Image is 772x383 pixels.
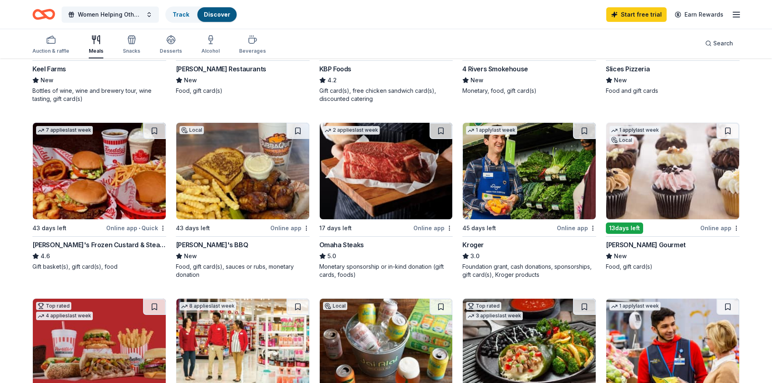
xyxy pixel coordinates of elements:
[327,251,336,261] span: 5.0
[180,126,204,134] div: Local
[320,123,453,219] img: Image for Omaha Steaks
[606,240,686,250] div: [PERSON_NAME] Gourmet
[173,11,189,18] a: Track
[89,32,103,58] button: Meals
[606,7,667,22] a: Start free trial
[160,32,182,58] button: Desserts
[606,87,740,95] div: Food and gift cards
[609,126,661,135] div: 1 apply last week
[62,6,159,23] button: Women Helping Others [PERSON_NAME]
[123,48,140,54] div: Snacks
[319,122,453,279] a: Image for Omaha Steaks 2 applieslast week17 days leftOnline appOmaha Steaks5.0Monetary sponsorshi...
[180,302,236,310] div: 8 applies last week
[323,126,380,135] div: 2 applies last week
[462,122,596,279] a: Image for Kroger1 applylast week45 days leftOnline appKroger3.0Foundation grant, cash donations, ...
[557,223,596,233] div: Online app
[204,11,230,18] a: Discover
[32,64,66,74] div: Keel Farms
[41,251,50,261] span: 4.6
[41,75,53,85] span: New
[319,87,453,103] div: Gift card(s), free chicken sandwich card(s), discounted catering
[462,263,596,279] div: Foundation grant, cash donations, sponsorships, gift card(s), Kroger products
[32,48,69,54] div: Auction & raffle
[36,126,93,135] div: 7 applies last week
[713,39,733,48] span: Search
[201,32,220,58] button: Alcohol
[462,223,496,233] div: 45 days left
[32,122,166,271] a: Image for Freddy's Frozen Custard & Steakburgers7 applieslast week43 days leftOnline app•Quick[PE...
[466,312,523,320] div: 3 applies last week
[106,223,166,233] div: Online app Quick
[176,223,210,233] div: 43 days left
[413,223,453,233] div: Online app
[614,75,627,85] span: New
[32,223,66,233] div: 43 days left
[176,240,248,250] div: [PERSON_NAME]'s BBQ
[606,263,740,271] div: Food, gift card(s)
[176,64,266,74] div: [PERSON_NAME] Restaurants
[323,302,347,310] div: Local
[176,122,310,279] a: Image for Bubbaque's BBQLocal43 days leftOnline app[PERSON_NAME]'s BBQNewFood, gift card(s), sauc...
[201,48,220,54] div: Alcohol
[32,32,69,58] button: Auction & raffle
[466,126,517,135] div: 1 apply last week
[78,10,143,19] span: Women Helping Others [PERSON_NAME]
[463,123,596,219] img: Image for Kroger
[184,75,197,85] span: New
[270,223,310,233] div: Online app
[184,251,197,261] span: New
[32,240,166,250] div: [PERSON_NAME]'s Frozen Custard & Steakburgers
[319,263,453,279] div: Monetary sponsorship or in-kind donation (gift cards, foods)
[606,223,643,234] div: 13 days left
[462,64,528,74] div: 4 Rivers Smokehouse
[36,312,93,320] div: 4 applies last week
[470,75,483,85] span: New
[36,302,71,310] div: Top rated
[176,263,310,279] div: Food, gift card(s), sauces or rubs, monetary donation
[32,263,166,271] div: Gift basket(s), gift card(s), food
[319,223,352,233] div: 17 days left
[32,5,55,24] a: Home
[239,48,266,54] div: Beverages
[462,240,484,250] div: Kroger
[466,302,501,310] div: Top rated
[139,225,140,231] span: •
[319,64,351,74] div: KBP Foods
[470,251,479,261] span: 3.0
[606,123,739,219] img: Image for Wright's Gourmet
[165,6,237,23] button: TrackDiscover
[239,32,266,58] button: Beverages
[176,87,310,95] div: Food, gift card(s)
[614,251,627,261] span: New
[609,302,661,310] div: 1 apply last week
[319,240,364,250] div: Omaha Steaks
[606,122,740,271] a: Image for Wright's Gourmet1 applylast weekLocal13days leftOnline app[PERSON_NAME] GourmetNewFood,...
[462,87,596,95] div: Monetary, food, gift card(s)
[32,87,166,103] div: Bottles of wine, wine and brewery tour, wine tasting, gift card(s)
[123,32,140,58] button: Snacks
[606,64,650,74] div: Slices Pizzeria
[176,123,309,219] img: Image for Bubbaque's BBQ
[670,7,728,22] a: Earn Rewards
[609,136,634,144] div: Local
[699,35,740,51] button: Search
[89,48,103,54] div: Meals
[160,48,182,54] div: Desserts
[700,223,740,233] div: Online app
[327,75,337,85] span: 4.2
[33,123,166,219] img: Image for Freddy's Frozen Custard & Steakburgers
